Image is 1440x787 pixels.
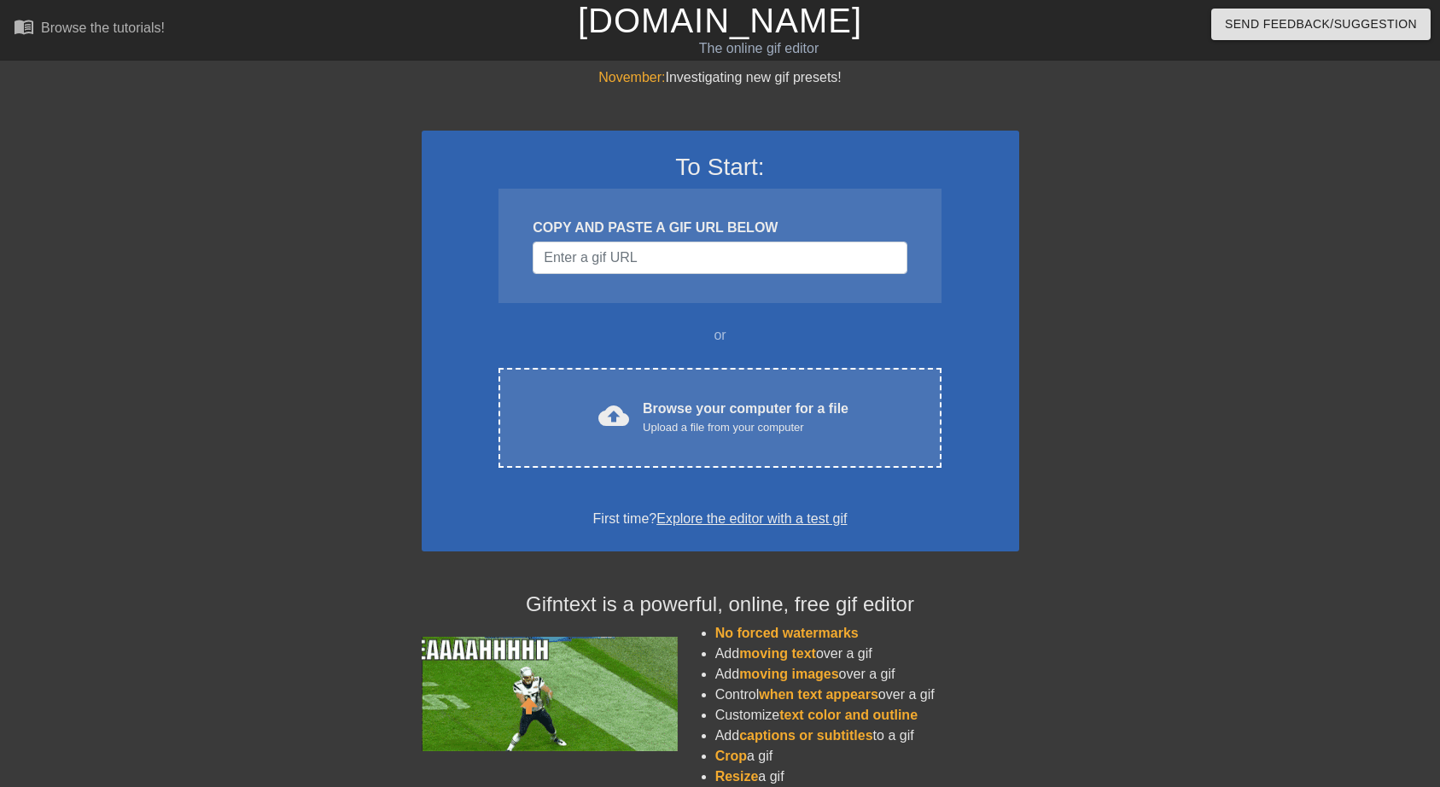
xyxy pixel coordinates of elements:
li: a gif [715,746,1019,767]
div: Investigating new gif presets! [422,67,1019,88]
span: No forced watermarks [715,626,859,640]
img: football_small.gif [422,637,678,751]
span: November: [598,70,665,85]
input: Username [533,242,907,274]
li: Add to a gif [715,726,1019,746]
button: Send Feedback/Suggestion [1211,9,1431,40]
div: COPY AND PASTE A GIF URL BELOW [533,218,907,238]
a: [DOMAIN_NAME] [578,2,862,39]
li: Control over a gif [715,685,1019,705]
div: The online gif editor [488,38,1029,59]
span: text color and outline [779,708,918,722]
a: Browse the tutorials! [14,16,165,43]
h4: Gifntext is a powerful, online, free gif editor [422,592,1019,617]
span: Crop [715,749,747,763]
li: a gif [715,767,1019,787]
span: Send Feedback/Suggestion [1225,14,1417,35]
span: menu_book [14,16,34,37]
h3: To Start: [444,153,997,182]
div: Browse your computer for a file [643,399,848,436]
a: Explore the editor with a test gif [656,511,847,526]
span: when text appears [759,687,878,702]
span: cloud_upload [598,400,629,431]
span: Resize [715,769,759,784]
div: First time? [444,509,997,529]
div: or [466,325,975,346]
div: Browse the tutorials! [41,20,165,35]
span: captions or subtitles [739,728,872,743]
span: moving images [739,667,838,681]
li: Add over a gif [715,664,1019,685]
li: Add over a gif [715,644,1019,664]
span: moving text [739,646,816,661]
div: Upload a file from your computer [643,419,848,436]
li: Customize [715,705,1019,726]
